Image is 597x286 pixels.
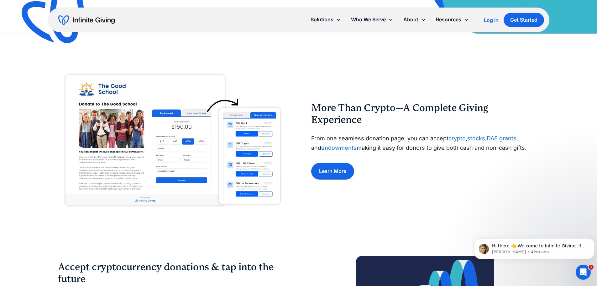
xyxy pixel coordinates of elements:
a: home [58,15,115,25]
iframe: Intercom notifications message [472,225,597,269]
a: DAF grants [487,135,516,142]
div: Solutions [311,15,333,24]
a: Learn More [311,163,354,180]
a: Get Started [504,13,544,27]
div: Who We Serve [351,15,386,24]
p: From one seamless donation page, you can accept , , , and making it easy for donors to give both ... [311,134,539,153]
h2: More Than Crypto—A Complete Giving Experience [311,102,539,126]
a: Log In [484,16,499,24]
span: 1 [589,265,594,270]
a: stocks [467,135,485,142]
img: A screenshot of Infinite Giving’s all-inclusive donation page, where you can accept stock donatio... [58,69,286,213]
iframe: Intercom live chat [576,265,591,280]
div: Solutions [306,13,346,26]
div: About [398,13,431,26]
div: Who We Serve [346,13,398,26]
div: About [403,15,418,24]
div: Resources [431,13,474,26]
div: Log In [484,18,499,23]
a: crypto [448,135,466,142]
div: Resources [436,15,461,24]
a: endowments [321,144,357,151]
h2: Accept cryptocurrency donations & tap into the future [58,261,286,285]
